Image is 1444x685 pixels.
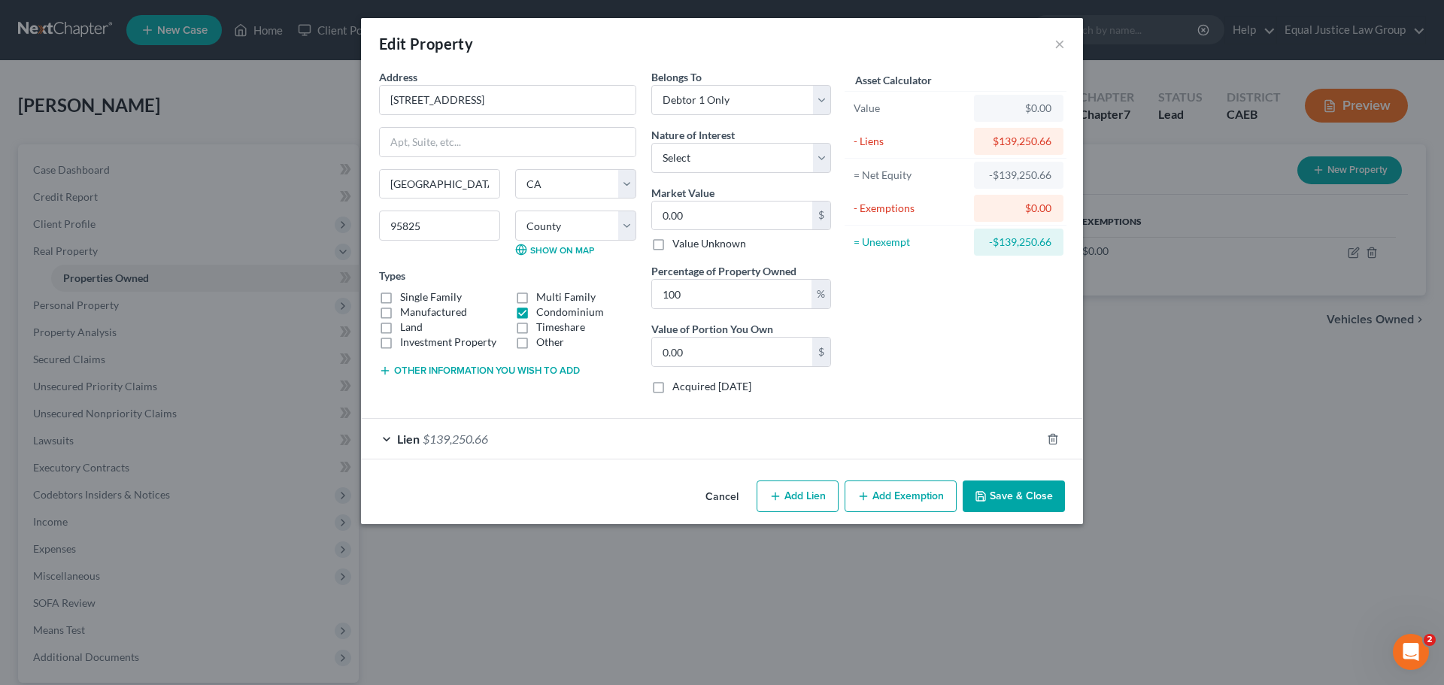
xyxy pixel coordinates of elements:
[855,72,932,88] label: Asset Calculator
[986,235,1051,250] div: -$139,250.66
[672,236,746,251] label: Value Unknown
[854,168,967,183] div: = Net Equity
[515,244,594,256] a: Show on Map
[854,235,967,250] div: = Unexempt
[812,202,830,230] div: $
[536,335,564,350] label: Other
[651,263,796,279] label: Percentage of Property Owned
[400,305,467,320] label: Manufactured
[379,71,417,83] span: Address
[651,185,714,201] label: Market Value
[536,289,596,305] label: Multi Family
[536,305,604,320] label: Condominium
[400,320,423,335] label: Land
[854,201,967,216] div: - Exemptions
[651,127,735,143] label: Nature of Interest
[380,128,636,156] input: Apt, Suite, etc...
[986,101,1051,116] div: $0.00
[986,168,1051,183] div: -$139,250.66
[854,101,967,116] div: Value
[812,338,830,366] div: $
[811,280,830,308] div: %
[652,202,812,230] input: 0.00
[651,321,773,337] label: Value of Portion You Own
[536,320,585,335] label: Timeshare
[379,365,580,377] button: Other information you wish to add
[693,482,751,512] button: Cancel
[423,432,488,446] span: $139,250.66
[986,201,1051,216] div: $0.00
[986,134,1051,149] div: $139,250.66
[652,338,812,366] input: 0.00
[380,86,636,114] input: Enter address...
[400,335,496,350] label: Investment Property
[379,211,500,241] input: Enter zip...
[1054,35,1065,53] button: ×
[379,268,405,283] label: Types
[1424,634,1436,646] span: 2
[379,33,473,54] div: Edit Property
[845,480,957,512] button: Add Exemption
[963,480,1065,512] button: Save & Close
[854,134,967,149] div: - Liens
[652,280,811,308] input: 0.00
[757,480,839,512] button: Add Lien
[380,170,499,199] input: Enter city...
[1393,634,1429,670] iframe: Intercom live chat
[651,71,702,83] span: Belongs To
[672,379,751,394] label: Acquired [DATE]
[397,432,420,446] span: Lien
[400,289,462,305] label: Single Family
